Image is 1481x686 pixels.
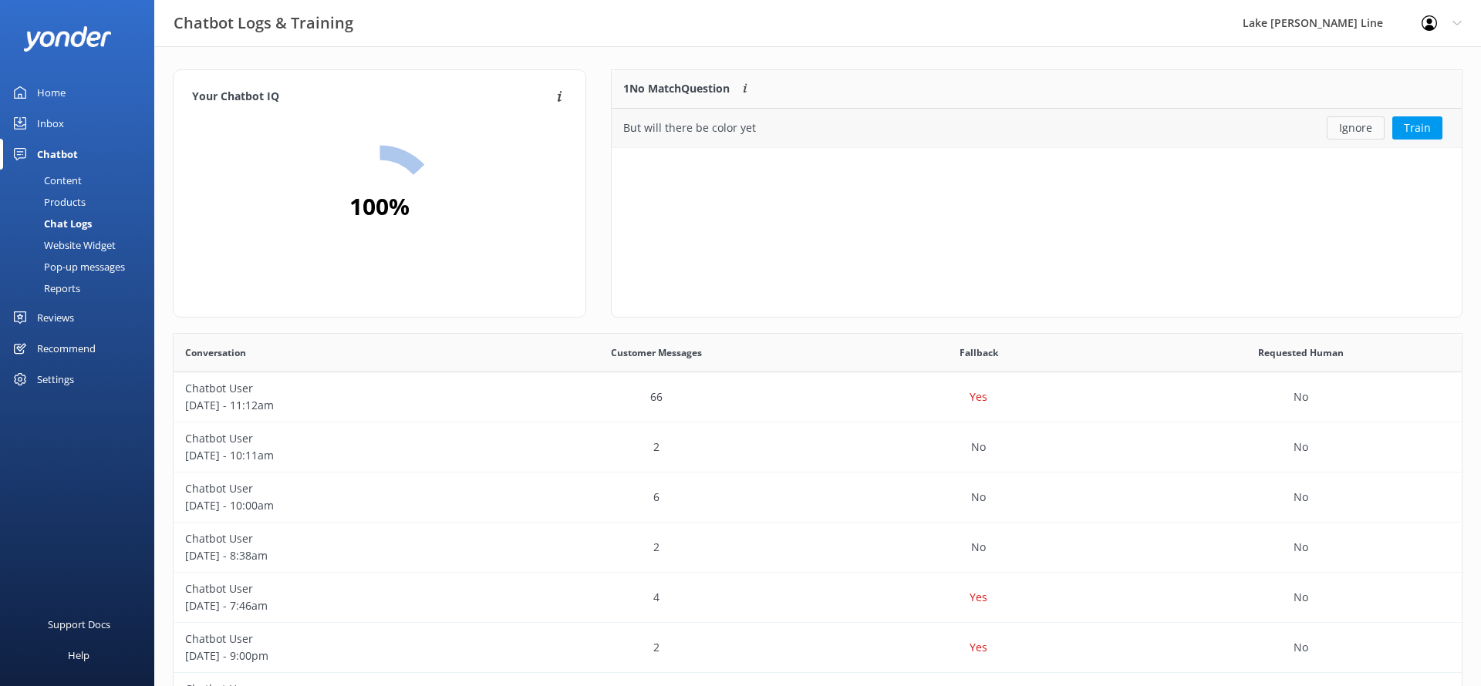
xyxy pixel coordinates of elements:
[623,119,756,136] div: But will there be color yet
[349,188,410,225] h2: 100 %
[1258,345,1344,360] span: Requested Human
[48,609,110,640] div: Support Docs
[37,108,64,139] div: Inbox
[37,364,74,395] div: Settings
[971,439,986,456] p: No
[1327,116,1385,140] button: Ignore
[192,89,552,106] h4: Your Chatbot IQ
[653,539,660,556] p: 2
[185,631,484,647] p: Chatbot User
[653,589,660,606] p: 4
[9,191,154,213] a: Products
[9,234,116,256] div: Website Widget
[185,380,484,397] p: Chatbot User
[960,345,998,360] span: Fallback
[611,345,702,360] span: Customer Messages
[1294,539,1308,556] p: No
[185,547,484,564] p: [DATE] - 8:38am
[653,489,660,506] p: 6
[37,302,74,333] div: Reviews
[185,430,484,447] p: Chatbot User
[1294,639,1308,656] p: No
[1294,388,1308,405] p: No
[653,439,660,456] p: 2
[174,523,1462,573] div: row
[185,597,484,614] p: [DATE] - 7:46am
[9,277,154,299] a: Reports
[9,234,154,256] a: Website Widget
[970,589,987,606] p: Yes
[9,256,125,277] div: Pop-up messages
[185,647,484,664] p: [DATE] - 9:00pm
[623,80,730,97] p: 1 No Match Question
[650,388,663,405] p: 66
[971,489,986,506] p: No
[1392,116,1442,140] button: Train
[9,170,154,191] a: Content
[68,640,89,671] div: Help
[9,277,80,299] div: Reports
[9,256,154,277] a: Pop-up messages
[9,213,154,234] a: Chat Logs
[612,109,1462,147] div: row
[174,472,1462,523] div: row
[970,388,987,405] p: Yes
[174,573,1462,623] div: row
[1294,439,1308,456] p: No
[37,139,78,170] div: Chatbot
[185,397,484,414] p: [DATE] - 11:12am
[23,26,112,52] img: yonder-white-logo.png
[185,580,484,597] p: Chatbot User
[185,480,484,497] p: Chatbot User
[37,77,66,108] div: Home
[9,170,82,191] div: Content
[174,422,1462,472] div: row
[653,639,660,656] p: 2
[9,213,92,234] div: Chat Logs
[970,639,987,656] p: Yes
[1294,589,1308,606] p: No
[37,333,96,364] div: Recommend
[185,497,484,514] p: [DATE] - 10:00am
[174,11,353,35] h3: Chatbot Logs & Training
[174,623,1462,673] div: row
[174,372,1462,422] div: row
[1294,489,1308,506] p: No
[9,191,86,213] div: Products
[185,447,484,464] p: [DATE] - 10:11am
[185,530,484,547] p: Chatbot User
[612,109,1462,147] div: grid
[971,539,986,556] p: No
[185,345,246,360] span: Conversation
